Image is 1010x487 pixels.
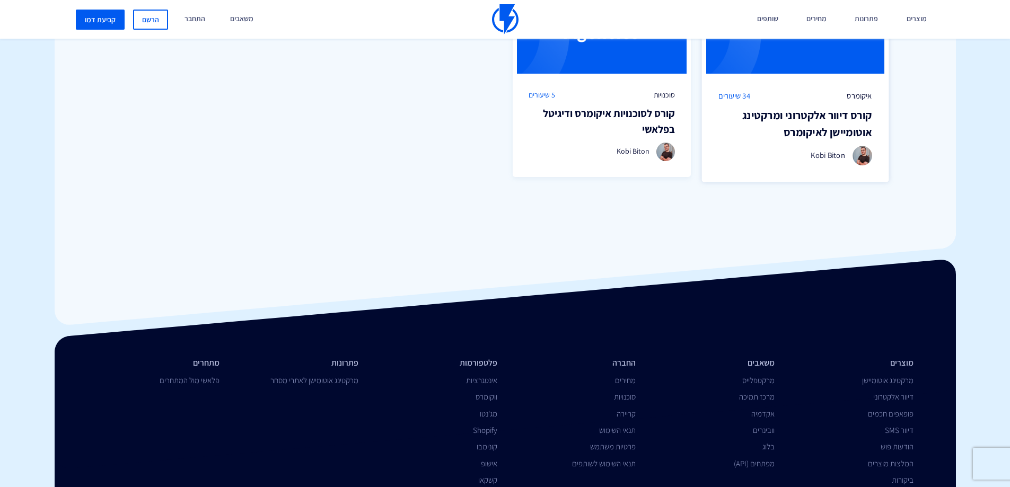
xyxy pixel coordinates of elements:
[480,409,497,419] a: מג'נטו
[590,441,636,451] a: פרטיות משתמש
[811,150,845,160] span: Kobi Biton
[617,409,636,419] a: קריירה
[718,107,872,140] h3: קורס דיוור אלקטרוני ומרקטינג אוטומיישן לאיקומרס
[868,409,914,419] a: פופאפים חכמים
[614,392,636,402] a: סוכנויות
[478,475,497,485] a: קשקאו
[477,441,497,451] a: קונימבו
[513,357,636,369] li: החברה
[753,425,775,435] a: וובינרים
[885,425,914,435] a: דיוור SMS
[615,375,636,385] a: מחירים
[76,10,125,30] a: קביעת דמו
[868,458,914,468] a: המלצות מוצרים
[617,146,649,156] span: Kobi Biton
[862,375,914,385] a: מרקטינג אוטומיישן
[599,425,636,435] a: תנאי השימוש
[652,357,775,369] li: משאבים
[892,475,914,485] a: ביקורות
[572,458,636,468] a: תנאי השימוש לשותפים
[718,91,750,102] span: 34 שיעורים
[742,375,775,385] a: מרקטפלייס
[791,357,914,369] li: מוצרים
[739,392,775,402] a: מרכז תמיכה
[762,441,775,451] a: בלוג
[97,357,220,369] li: מתחרים
[847,91,872,102] span: איקומרס
[751,409,775,419] a: אקדמיה
[529,90,555,100] span: 5 שיעורים
[133,10,168,30] a: הרשם
[235,357,358,369] li: פתרונות
[270,375,358,385] a: מרקטינג אוטומישן לאתרי מסחר
[873,392,914,402] a: דיוור אלקטרוני
[734,458,775,468] a: מפתחים (API)
[476,392,497,402] a: ווקומרס
[160,375,219,385] a: פלאשי מול המתחרים
[473,425,497,435] a: Shopify
[529,105,675,137] h3: קורס לסוכנויות איקומרס ודיגיטל בפלאשי
[466,375,497,385] a: אינטגרציות
[881,441,914,451] a: הודעות פוש
[481,458,497,468] a: אישופ
[374,357,497,369] li: פלטפורמות
[654,90,675,100] span: סוכנויות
